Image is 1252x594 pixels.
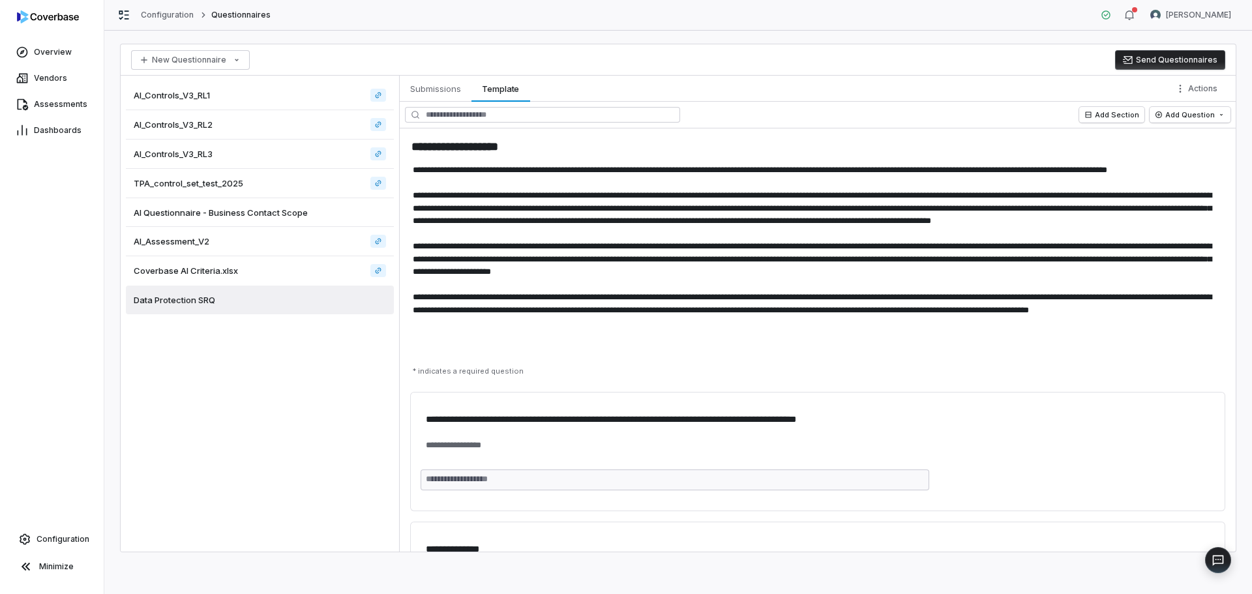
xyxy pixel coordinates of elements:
[34,125,82,136] span: Dashboards
[370,89,386,102] a: AI_Controls_V3_RL1
[408,361,1228,381] p: * indicates a required question
[211,10,271,20] span: Questionnaires
[34,47,72,57] span: Overview
[126,256,394,286] a: Coverbase AI Criteria.xlsx
[126,81,394,110] a: AI_Controls_V3_RL1
[134,119,213,130] span: AI_Controls_V3_RL2
[405,80,466,97] span: Submissions
[134,294,215,306] span: Data Protection SRQ
[126,286,394,314] a: Data Protection SRQ
[1115,50,1225,70] button: Send Questionnaires
[370,235,386,248] a: AI_Assessment_V2
[37,534,89,544] span: Configuration
[3,67,101,90] a: Vendors
[477,80,524,97] span: Template
[370,177,386,190] a: TPA_control_set_test_2025
[134,265,238,276] span: Coverbase AI Criteria.xlsx
[1171,79,1225,98] button: More actions
[126,227,394,256] a: AI_Assessment_V2
[1079,107,1144,123] button: Add Section
[370,264,386,277] a: Coverbase AI Criteria.xlsx
[134,235,209,247] span: AI_Assessment_V2
[3,93,101,116] a: Assessments
[3,119,101,142] a: Dashboards
[1166,10,1231,20] span: [PERSON_NAME]
[126,110,394,140] a: AI_Controls_V3_RL2
[1150,107,1230,123] button: Add Question
[126,140,394,169] a: AI_Controls_V3_RL3
[1150,10,1161,20] img: Nic Weilbacher avatar
[5,554,98,580] button: Minimize
[134,89,210,101] span: AI_Controls_V3_RL1
[1142,5,1239,25] button: Nic Weilbacher avatar[PERSON_NAME]
[134,148,213,160] span: AI_Controls_V3_RL3
[134,177,243,189] span: TPA_control_set_test_2025
[34,99,87,110] span: Assessments
[126,169,394,198] a: TPA_control_set_test_2025
[141,10,194,20] a: Configuration
[370,147,386,160] a: AI_Controls_V3_RL3
[370,118,386,131] a: AI_Controls_V3_RL2
[34,73,67,83] span: Vendors
[3,40,101,64] a: Overview
[131,50,250,70] button: New Questionnaire
[39,561,74,572] span: Minimize
[126,198,394,227] a: AI Questionnaire - Business Contact Scope
[5,527,98,551] a: Configuration
[17,10,79,23] img: logo-D7KZi-bG.svg
[134,207,308,218] span: AI Questionnaire - Business Contact Scope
